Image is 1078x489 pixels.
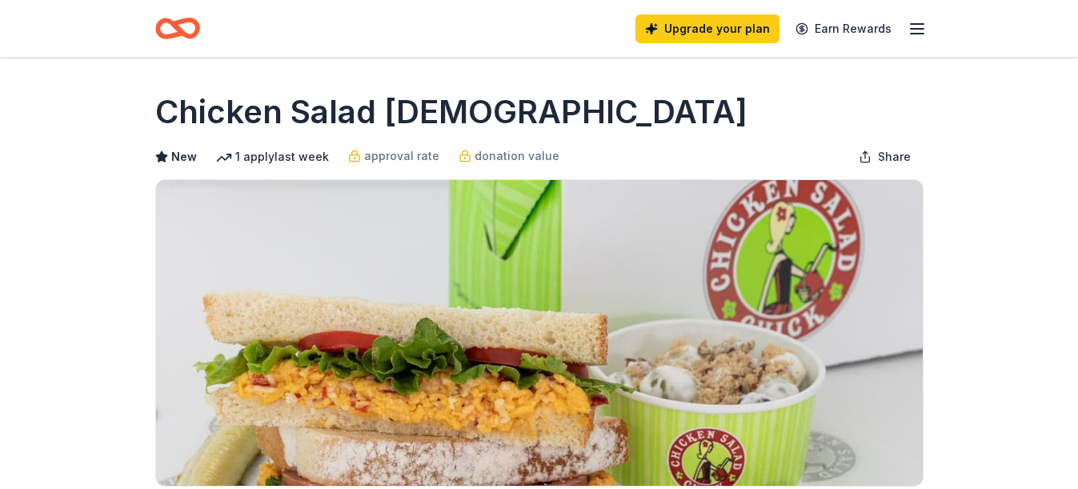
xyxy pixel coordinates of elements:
a: Home [155,10,200,47]
h1: Chicken Salad [DEMOGRAPHIC_DATA] [155,90,747,134]
a: approval rate [348,146,439,166]
img: Image for Chicken Salad Chick [156,180,923,486]
div: 1 apply last week [216,147,329,166]
a: Earn Rewards [786,14,901,43]
span: donation value [475,146,559,166]
span: New [171,147,197,166]
a: Upgrade your plan [635,14,779,43]
a: donation value [459,146,559,166]
span: approval rate [364,146,439,166]
span: Share [878,147,911,166]
button: Share [846,141,924,173]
